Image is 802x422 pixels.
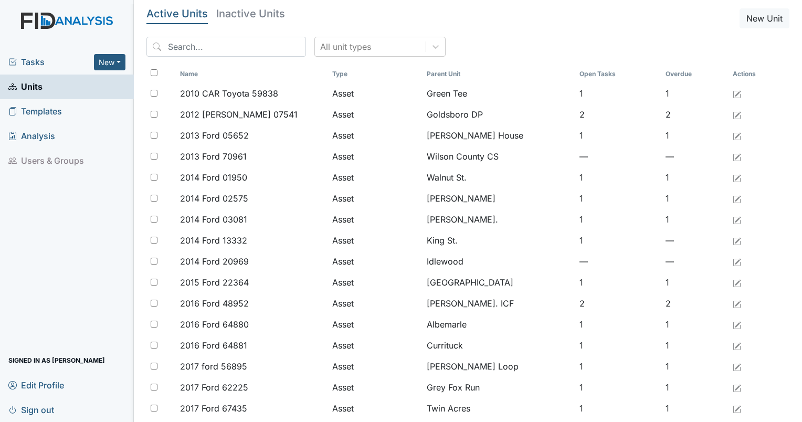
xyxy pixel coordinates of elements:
[328,230,423,251] td: Asset
[328,209,423,230] td: Asset
[423,377,575,398] td: Grey Fox Run
[661,356,729,377] td: 1
[423,314,575,335] td: Albemarle
[216,8,285,19] h5: Inactive Units
[180,129,249,142] span: 2013 Ford 05652
[8,402,54,418] span: Sign out
[575,314,662,335] td: 1
[575,293,662,314] td: 2
[661,167,729,188] td: 1
[575,398,662,419] td: 1
[328,272,423,293] td: Asset
[575,65,662,83] th: Toggle SortBy
[328,104,423,125] td: Asset
[423,293,575,314] td: [PERSON_NAME]. ICF
[661,146,729,167] td: —
[180,255,249,268] span: 2014 Ford 20969
[733,255,741,268] a: Edit
[661,125,729,146] td: 1
[328,314,423,335] td: Asset
[575,83,662,104] td: 1
[661,83,729,104] td: 1
[320,40,371,53] div: All unit types
[575,209,662,230] td: 1
[180,234,247,247] span: 2014 Ford 13332
[423,104,575,125] td: Goldsboro DP
[180,213,247,226] span: 2014 Ford 03081
[151,69,157,76] input: Toggle All Rows Selected
[180,276,249,289] span: 2015 Ford 22364
[575,377,662,398] td: 1
[423,167,575,188] td: Walnut St.
[180,171,247,184] span: 2014 Ford 01950
[661,188,729,209] td: 1
[180,192,248,205] span: 2014 Ford 02575
[328,83,423,104] td: Asset
[661,335,729,356] td: 1
[328,65,423,83] th: Toggle SortBy
[733,318,741,331] a: Edit
[8,377,64,393] span: Edit Profile
[661,377,729,398] td: 1
[733,381,741,394] a: Edit
[733,297,741,310] a: Edit
[575,251,662,272] td: —
[575,188,662,209] td: 1
[180,297,249,310] span: 2016 Ford 48952
[146,37,306,57] input: Search...
[328,335,423,356] td: Asset
[180,150,247,163] span: 2013 Ford 70961
[575,356,662,377] td: 1
[733,171,741,184] a: Edit
[423,209,575,230] td: [PERSON_NAME].
[661,272,729,293] td: 1
[176,65,328,83] th: Toggle SortBy
[423,356,575,377] td: [PERSON_NAME] Loop
[661,314,729,335] td: 1
[729,65,781,83] th: Actions
[733,108,741,121] a: Edit
[575,272,662,293] td: 1
[146,8,208,19] h5: Active Units
[733,276,741,289] a: Edit
[423,83,575,104] td: Green Tee
[8,128,55,144] span: Analysis
[423,251,575,272] td: Idlewood
[180,108,298,121] span: 2012 [PERSON_NAME] 07541
[180,87,278,100] span: 2010 CAR Toyota 59838
[8,352,105,368] span: Signed in as [PERSON_NAME]
[328,293,423,314] td: Asset
[423,65,575,83] th: Toggle SortBy
[733,402,741,415] a: Edit
[661,65,729,83] th: Toggle SortBy
[328,398,423,419] td: Asset
[575,335,662,356] td: 1
[661,230,729,251] td: —
[661,398,729,419] td: 1
[180,339,247,352] span: 2016 Ford 64881
[8,79,43,95] span: Units
[328,356,423,377] td: Asset
[328,146,423,167] td: Asset
[733,213,741,226] a: Edit
[328,377,423,398] td: Asset
[661,209,729,230] td: 1
[733,339,741,352] a: Edit
[180,360,247,373] span: 2017 ford 56895
[733,150,741,163] a: Edit
[733,192,741,205] a: Edit
[575,230,662,251] td: 1
[740,8,789,28] button: New Unit
[423,125,575,146] td: [PERSON_NAME] House
[733,234,741,247] a: Edit
[733,360,741,373] a: Edit
[328,188,423,209] td: Asset
[575,104,662,125] td: 2
[423,272,575,293] td: [GEOGRAPHIC_DATA]
[8,103,62,120] span: Templates
[423,230,575,251] td: King St.
[180,318,249,331] span: 2016 Ford 64880
[180,381,248,394] span: 2017 Ford 62225
[8,56,94,68] a: Tasks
